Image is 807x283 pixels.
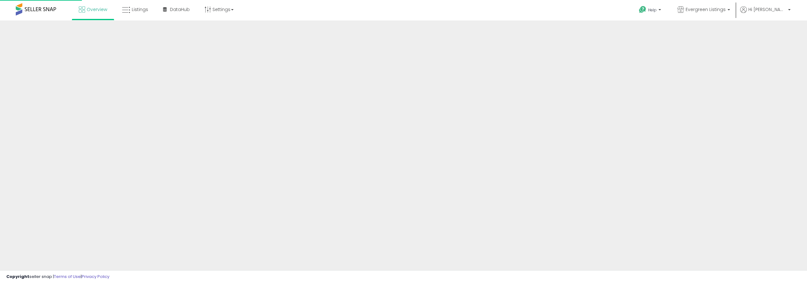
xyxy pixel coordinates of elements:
[6,274,109,280] div: seller snap | |
[740,6,791,20] a: Hi [PERSON_NAME]
[132,6,148,13] span: Listings
[748,6,786,13] span: Hi [PERSON_NAME]
[170,6,190,13] span: DataHub
[639,6,647,14] i: Get Help
[634,1,667,20] a: Help
[54,274,81,280] a: Terms of Use
[87,6,107,13] span: Overview
[686,6,726,13] span: Evergreen Listings
[82,274,109,280] a: Privacy Policy
[6,274,29,280] strong: Copyright
[648,7,657,13] span: Help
